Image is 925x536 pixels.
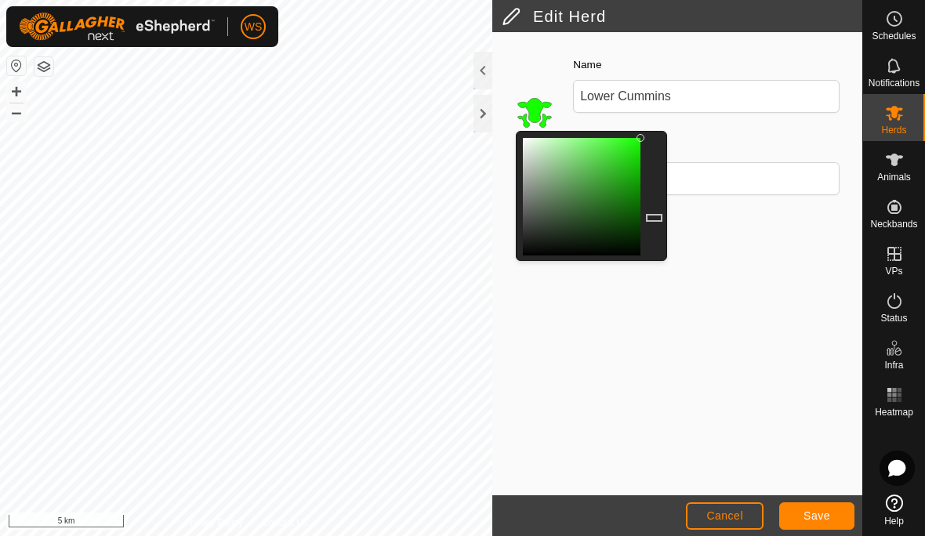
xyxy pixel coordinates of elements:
span: VPs [885,266,902,276]
span: Infra [884,360,903,370]
span: Cancel [706,509,743,522]
a: Contact Us [262,516,308,530]
span: Heatmap [875,407,913,417]
span: Herds [881,125,906,135]
label: Name [573,57,601,73]
h2: Edit Herd [502,7,862,26]
button: Map Layers [34,57,53,76]
button: – [7,103,26,121]
a: Help [863,488,925,532]
a: Privacy Policy [184,516,243,530]
button: + [7,82,26,101]
span: Help [884,516,904,526]
span: Neckbands [870,219,917,229]
button: Reset Map [7,56,26,75]
span: Save [803,509,830,522]
button: Save [779,502,854,530]
span: Schedules [872,31,916,41]
button: Cancel [686,502,764,530]
img: Gallagher Logo [19,13,215,41]
span: Notifications [869,78,920,88]
span: Animals [877,172,911,182]
span: Status [880,313,907,323]
span: WS [245,19,263,35]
